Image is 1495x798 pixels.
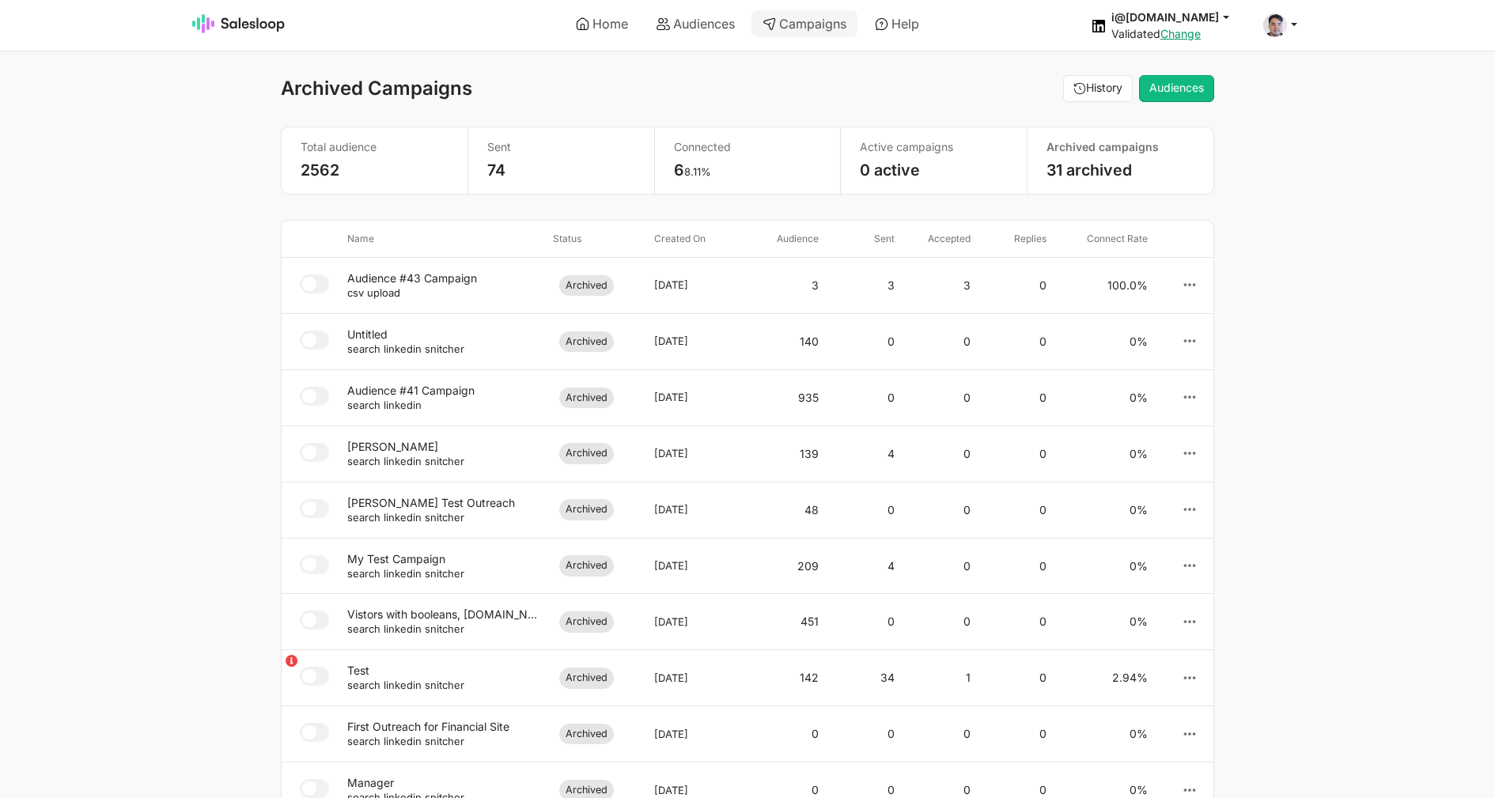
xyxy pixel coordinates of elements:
[977,718,1053,750] div: 0
[1046,140,1194,154] p: Archived campaigns
[901,270,977,301] div: 3
[654,728,688,741] small: [DATE]
[674,140,822,154] p: Connected
[1053,382,1154,414] div: 0%
[901,550,977,582] div: 0
[559,331,614,352] span: Archived
[347,720,540,748] a: First Outreach for Financial Sitesearch linkedin snitcher
[1053,718,1154,750] div: 0%
[684,165,711,178] small: 8.11%
[301,161,448,180] p: 2562
[559,388,614,408] span: Archived
[1053,326,1154,357] div: 0%
[1111,9,1244,25] button: i@[DOMAIN_NAME]
[559,668,614,688] span: Archived
[654,671,688,685] small: [DATE]
[825,494,901,526] div: 0
[654,615,688,629] small: [DATE]
[347,271,540,286] div: Audience #43 Campaign
[825,550,901,582] div: 4
[347,440,540,454] div: [PERSON_NAME]
[1053,606,1154,637] div: 0%
[347,735,464,747] small: search linkedin snitcher
[1053,270,1154,301] div: 100.0%
[977,550,1053,582] div: 0
[559,275,614,296] span: Archived
[347,607,540,636] a: Vistors with booleans, [DOMAIN_NAME]search linkedin snitcher
[347,511,464,524] small: search linkedin snitcher
[487,161,635,180] p: 74
[347,440,540,468] a: [PERSON_NAME]search linkedin snitcher
[901,662,977,694] div: 1
[347,327,540,342] div: Untitled
[347,607,540,622] div: Vistors with booleans, [DOMAIN_NAME]
[1053,438,1154,470] div: 0%
[341,233,547,245] div: Name
[977,438,1053,470] div: 0
[977,270,1053,301] div: 0
[977,662,1053,694] div: 0
[347,720,540,734] div: First Outreach for Financial Site
[901,233,977,245] div: Accepted
[749,270,825,301] div: 3
[864,10,930,37] a: Help
[654,278,688,292] small: [DATE]
[347,286,400,299] small: csv upload
[347,664,540,678] div: Test
[347,622,464,635] small: search linkedin snitcher
[347,384,540,398] div: Audience #41 Campaign
[1053,550,1154,582] div: 0%
[347,399,422,411] small: search linkedin
[901,382,977,414] div: 0
[825,382,901,414] div: 0
[825,718,901,750] div: 0
[347,776,540,790] div: Manager
[654,503,688,516] small: [DATE]
[674,161,822,180] p: 6
[901,438,977,470] div: 0
[901,326,977,357] div: 0
[347,271,540,300] a: Audience #43 Campaigncsv upload
[901,494,977,526] div: 0
[559,443,614,463] span: Archived
[648,233,749,245] div: Created on
[347,567,464,580] small: search linkedin snitcher
[347,455,464,467] small: search linkedin snitcher
[749,494,825,526] div: 48
[977,606,1053,637] div: 0
[749,438,825,470] div: 139
[301,140,448,154] p: Total audience
[347,552,540,581] a: My Test Campaignsearch linkedin snitcher
[654,559,688,573] small: [DATE]
[825,662,901,694] div: 34
[1063,75,1133,102] button: History
[751,10,857,37] a: Campaigns
[860,140,1008,154] p: Active campaigns
[1111,27,1244,41] div: Validated
[977,326,1053,357] div: 0
[825,606,901,637] div: 0
[347,679,464,691] small: search linkedin snitcher
[825,270,901,301] div: 3
[977,382,1053,414] div: 0
[347,552,540,566] div: My Test Campaign
[1053,233,1154,245] div: Connect rate
[860,161,920,180] a: 0 active
[645,10,746,37] a: Audiences
[749,550,825,582] div: 209
[825,233,901,245] div: Sent
[825,326,901,357] div: 0
[1053,494,1154,526] div: 0%
[347,384,540,412] a: Audience #41 Campaignsearch linkedin
[347,664,540,692] a: Testsearch linkedin snitcher
[749,326,825,357] div: 140
[559,724,614,744] span: Archived
[1046,161,1132,180] a: 31 archived
[654,447,688,460] small: [DATE]
[901,606,977,637] div: 0
[654,335,688,348] small: [DATE]
[1139,75,1214,102] a: Audiences
[281,78,472,100] h1: Archived Campaigns
[347,327,540,356] a: Untitledsearch linkedin snitcher
[347,496,540,524] a: [PERSON_NAME] Test Outreachsearch linkedin snitcher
